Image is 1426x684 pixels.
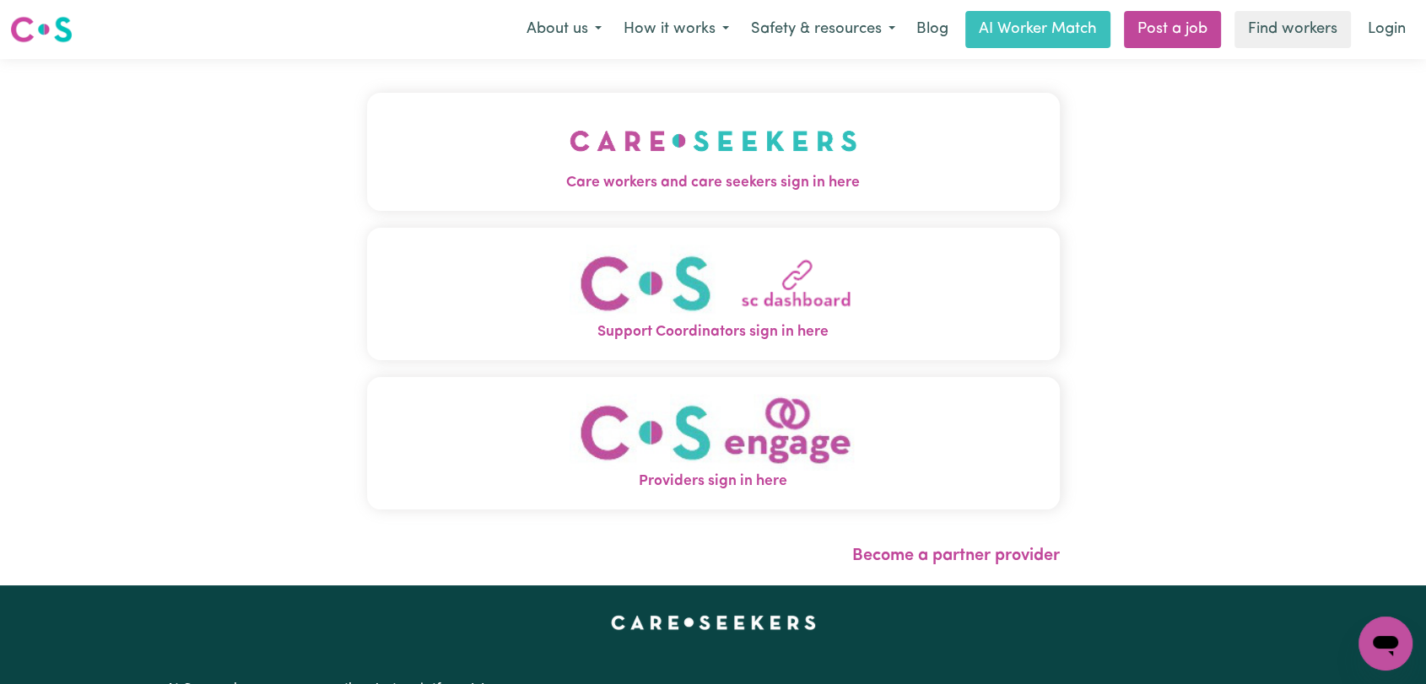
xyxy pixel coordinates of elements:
[1234,11,1351,48] a: Find workers
[10,14,73,45] img: Careseekers logo
[1358,11,1416,48] a: Login
[516,12,613,47] button: About us
[965,11,1110,48] a: AI Worker Match
[1358,617,1412,671] iframe: Button to launch messaging window
[906,11,959,48] a: Blog
[367,377,1060,509] button: Providers sign in here
[613,12,740,47] button: How it works
[852,547,1060,564] a: Become a partner provider
[367,228,1060,360] button: Support Coordinators sign in here
[367,321,1060,343] span: Support Coordinators sign in here
[740,12,906,47] button: Safety & resources
[10,10,73,49] a: Careseekers logo
[367,471,1060,493] span: Providers sign in here
[367,93,1060,211] button: Care workers and care seekers sign in here
[367,172,1060,194] span: Care workers and care seekers sign in here
[611,616,816,629] a: Careseekers home page
[1124,11,1221,48] a: Post a job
